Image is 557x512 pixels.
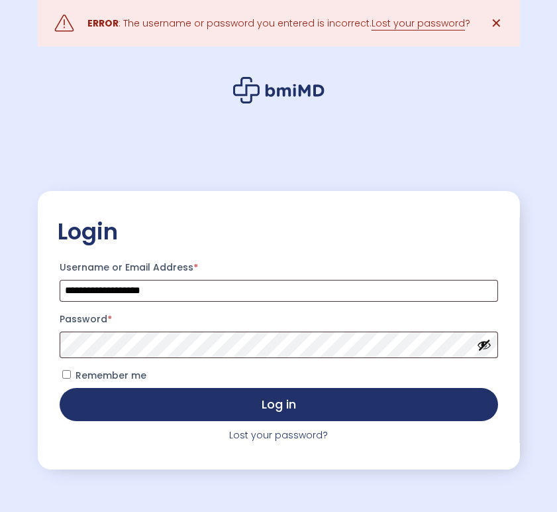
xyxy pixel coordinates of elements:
span: ✕ [491,15,502,31]
button: Log in [60,388,498,421]
input: Remember me [62,370,71,379]
button: Show password [477,338,491,352]
h2: Login [58,218,500,246]
label: Password [60,310,498,328]
label: Username or Email Address [60,258,498,277]
a: Lost your password [372,17,465,31]
strong: ERROR [87,17,119,30]
div: : The username or password you entered is incorrect. ? [87,15,470,31]
a: Lost your password? [229,428,328,442]
a: ✕ [483,10,510,36]
span: Remember me [76,369,146,382]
